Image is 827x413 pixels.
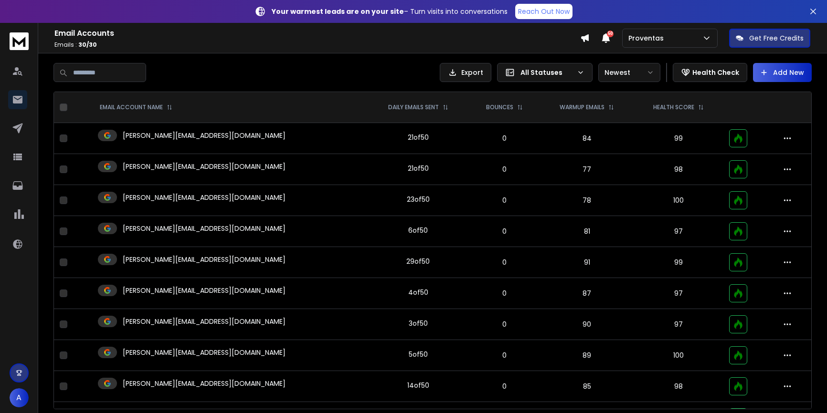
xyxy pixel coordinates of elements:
div: 21 of 50 [408,133,429,142]
p: 0 [475,134,534,143]
td: 78 [540,185,634,216]
span: 30 / 30 [78,41,97,49]
p: Emails : [54,41,580,49]
p: 0 [475,227,534,236]
button: Export [440,63,491,82]
td: 98 [634,371,723,402]
button: A [10,388,29,407]
button: Newest [598,63,660,82]
img: logo [10,32,29,50]
div: 3 of 50 [409,319,428,328]
p: Get Free Credits [749,33,804,43]
div: EMAIL ACCOUNT NAME [100,103,172,111]
td: 90 [540,309,634,340]
p: [PERSON_NAME][EMAIL_ADDRESS][DOMAIN_NAME] [123,348,286,357]
p: DAILY EMAILS SENT [388,103,439,111]
td: 97 [634,278,723,309]
td: 97 [634,216,723,247]
p: – Turn visits into conversations [272,7,508,16]
td: 81 [540,216,634,247]
td: 89 [540,340,634,371]
button: Add New [753,63,812,82]
td: 99 [634,247,723,278]
span: 50 [607,31,614,37]
td: 91 [540,247,634,278]
td: 97 [634,309,723,340]
p: Proventas [628,33,668,43]
p: All Statuses [520,68,573,77]
p: 0 [475,196,534,205]
a: Reach Out Now [515,4,573,19]
button: Get Free Credits [729,29,810,48]
p: [PERSON_NAME][EMAIL_ADDRESS][DOMAIN_NAME] [123,224,286,233]
td: 84 [540,123,634,154]
p: 0 [475,382,534,391]
td: 100 [634,340,723,371]
td: 85 [540,371,634,402]
div: 29 of 50 [406,257,430,266]
td: 87 [540,278,634,309]
div: 21 of 50 [408,164,429,173]
p: [PERSON_NAME][EMAIL_ADDRESS][DOMAIN_NAME] [123,317,286,326]
div: 6 of 50 [408,226,428,235]
p: [PERSON_NAME][EMAIL_ADDRESS][DOMAIN_NAME] [123,379,286,388]
p: [PERSON_NAME][EMAIL_ADDRESS][DOMAIN_NAME] [123,162,286,171]
strong: Your warmest leads are on your site [272,7,404,16]
div: 4 of 50 [408,288,428,297]
p: [PERSON_NAME][EMAIL_ADDRESS][DOMAIN_NAME] [123,193,286,202]
p: [PERSON_NAME][EMAIL_ADDRESS][DOMAIN_NAME] [123,131,286,140]
p: 0 [475,351,534,360]
p: HEALTH SCORE [653,103,694,111]
div: 14 of 50 [407,381,429,390]
p: 0 [475,258,534,267]
p: 0 [475,289,534,298]
div: 23 of 50 [407,195,430,204]
p: BOUNCES [486,103,513,111]
p: [PERSON_NAME][EMAIL_ADDRESS][DOMAIN_NAME] [123,255,286,264]
p: [PERSON_NAME][EMAIL_ADDRESS][DOMAIN_NAME] [123,286,286,295]
p: 0 [475,320,534,329]
td: 77 [540,154,634,185]
button: Health Check [673,63,747,82]
td: 100 [634,185,723,216]
p: Reach Out Now [518,7,570,16]
td: 99 [634,123,723,154]
p: 0 [475,165,534,174]
div: 5 of 50 [409,350,428,359]
p: WARMUP EMAILS [560,103,604,111]
td: 98 [634,154,723,185]
h1: Email Accounts [54,28,580,39]
p: Health Check [692,68,739,77]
